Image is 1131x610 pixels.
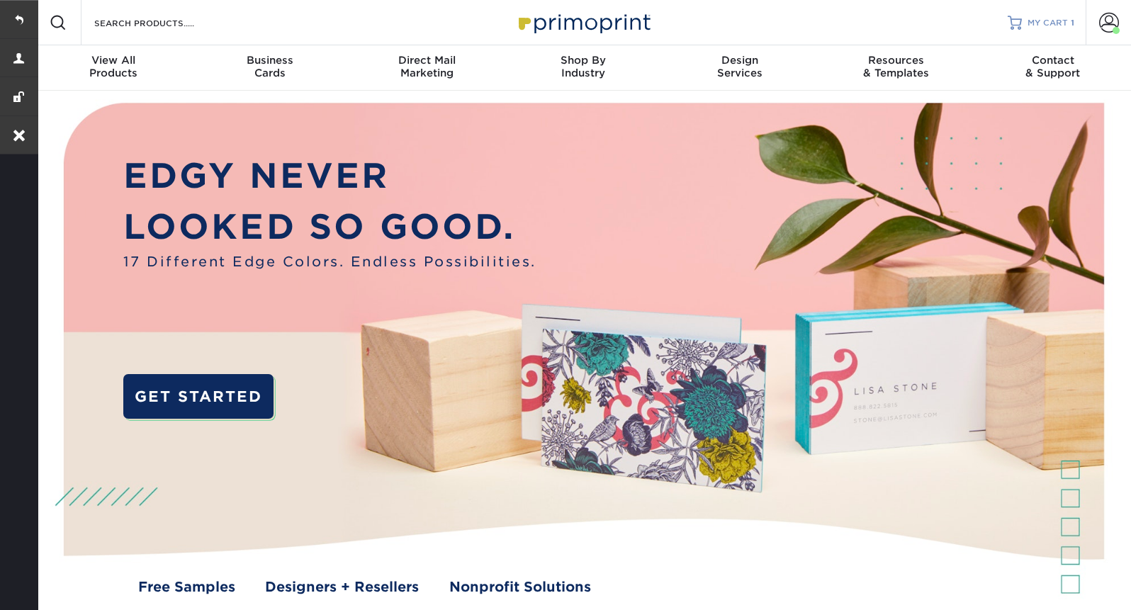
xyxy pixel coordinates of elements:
[661,45,818,91] a: DesignServices
[35,54,192,67] span: View All
[123,252,536,273] span: 17 Different Edge Colors. Endless Possibilities.
[265,577,419,598] a: Designers + Resellers
[35,54,192,79] div: Products
[192,54,349,67] span: Business
[123,374,274,419] a: GET STARTED
[818,54,974,67] span: Resources
[349,54,505,67] span: Direct Mail
[974,54,1131,67] span: Contact
[349,54,505,79] div: Marketing
[505,54,662,79] div: Industry
[661,54,818,79] div: Services
[192,45,349,91] a: BusinessCards
[138,577,235,598] a: Free Samples
[512,7,654,38] img: Primoprint
[661,54,818,67] span: Design
[93,14,231,31] input: SEARCH PRODUCTS.....
[974,54,1131,79] div: & Support
[1071,18,1074,28] span: 1
[974,45,1131,91] a: Contact& Support
[349,45,505,91] a: Direct MailMarketing
[123,201,536,252] p: LOOKED SO GOOD.
[505,54,662,67] span: Shop By
[4,567,120,605] iframe: Google Customer Reviews
[818,54,974,79] div: & Templates
[35,45,192,91] a: View AllProducts
[449,577,591,598] a: Nonprofit Solutions
[505,45,662,91] a: Shop ByIndustry
[818,45,974,91] a: Resources& Templates
[1028,17,1068,29] span: MY CART
[192,54,349,79] div: Cards
[123,150,536,201] p: EDGY NEVER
